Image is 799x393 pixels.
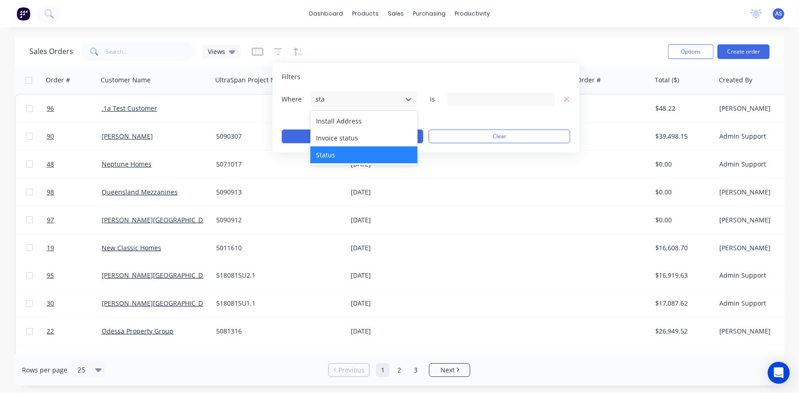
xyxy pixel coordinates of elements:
a: Page 2 [392,363,406,377]
a: Odessa Property Group [102,327,174,335]
div: 5011610 [216,243,337,253]
h1: Sales Orders [29,47,73,56]
a: 98 [47,178,102,206]
span: 19 [47,243,54,253]
a: 22 [47,318,102,345]
div: Created By [719,75,752,85]
span: Filters [282,72,300,81]
div: 5081316 [216,327,337,336]
a: [PERSON_NAME][GEOGRAPHIC_DATA] Co [102,215,226,224]
div: [DATE] [351,327,419,336]
a: [PERSON_NAME][GEOGRAPHIC_DATA] Co [102,299,226,307]
a: 96 [47,95,102,122]
a: .1a Test Customer [102,104,157,113]
div: [DATE] [351,243,419,253]
a: dashboard [304,7,348,21]
div: Customer Name [101,75,151,85]
div: sales [383,7,408,21]
span: 97 [47,215,54,225]
ul: Pagination [325,363,474,377]
img: Factory [16,7,30,21]
a: Page 1 is your current page [376,363,390,377]
div: 5090913 [216,188,337,197]
button: Apply [282,129,423,143]
button: Clear [429,129,570,143]
span: Where [282,95,309,104]
div: $26,949.52 [655,327,709,336]
div: $39,498.15 [655,132,709,141]
span: is [423,95,441,104]
span: 30 [47,299,54,308]
a: Next page [429,366,470,375]
div: Install Address [310,113,417,129]
span: 98 [47,188,54,197]
button: Options [668,44,714,59]
span: Previous [338,366,364,375]
a: 97 [47,206,102,234]
div: [DATE] [351,188,419,197]
a: 48 [47,151,102,178]
div: products [348,7,383,21]
div: purchasing [408,7,450,21]
a: New Classic Homes [102,243,161,252]
div: $0.00 [655,160,709,169]
div: 5180815U1.1 [216,299,337,308]
span: Views [208,47,225,56]
div: $16,608.70 [655,243,709,253]
a: [PERSON_NAME][GEOGRAPHIC_DATA] Co [102,271,226,280]
a: Queensland Mezzanines [102,188,178,196]
div: Order # [46,75,70,85]
a: 90 [47,123,102,150]
div: productivity [450,7,495,21]
div: Total ($) [655,75,679,85]
button: Create order [717,44,770,59]
div: $0.00 [655,188,709,197]
div: [DATE] [351,299,419,308]
a: Page 3 [409,363,423,377]
span: 96 [47,104,54,113]
span: Next [440,366,455,375]
div: 5071017 [216,160,337,169]
a: [PERSON_NAME] [102,132,153,140]
div: $48.22 [655,104,709,113]
span: 90 [47,132,54,141]
a: 30 [47,290,102,317]
div: Invoice status [310,129,417,146]
button: add [310,113,418,120]
span: 22 [47,327,54,336]
a: 95 [47,262,102,289]
span: Rows per page [22,366,67,375]
div: $17,087.62 [655,299,709,308]
a: 19 [47,234,102,262]
a: 26 [47,345,102,373]
a: Neptune Homes [102,160,152,168]
div: $0.00 [655,215,709,225]
div: [DATE] [351,215,419,225]
span: 95 [47,271,54,280]
div: 5090912 [216,215,337,225]
div: UltraSpan Project Number: [215,75,298,85]
div: Status [310,146,417,163]
span: 48 [47,160,54,169]
div: [DATE] [351,271,419,280]
span: AS [775,10,782,18]
div: Open Intercom Messenger [768,362,790,384]
div: $16,919.63 [655,271,709,280]
input: Search... [106,43,196,61]
div: 5180815U2.1 [216,271,337,280]
div: 5090307 [216,132,337,141]
a: Previous page [329,366,369,375]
